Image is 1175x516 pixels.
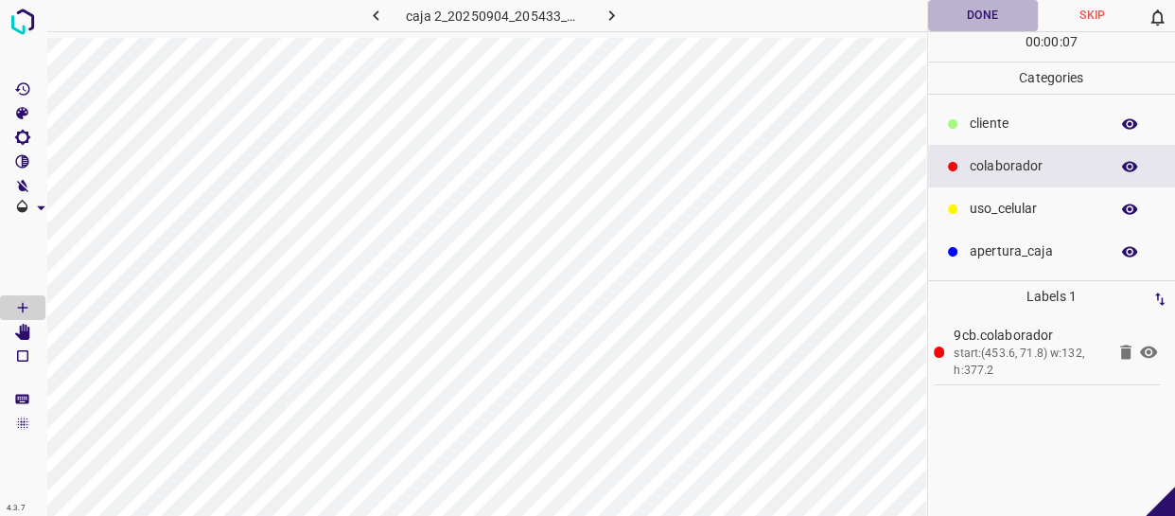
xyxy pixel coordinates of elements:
p: uso_celular [970,199,1099,219]
h6: caja 2_20250904_205433_592516.jpg [406,5,581,31]
p: Labels 1 [934,281,1170,312]
p: apertura_caja [970,241,1099,261]
div: start:(453.6, 71.8) w:132, h:377.2 [954,346,1105,379]
img: logo [6,5,40,39]
div: : : [1026,32,1078,62]
p: 00 [1043,32,1059,52]
p: colaborador [970,156,1099,176]
p: 00 [1026,32,1041,52]
p: 07 [1062,32,1078,52]
div: 4.3.7 [2,501,30,516]
p: 9cb.colaborador [954,326,1105,346]
p: cliente [970,114,1099,133]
